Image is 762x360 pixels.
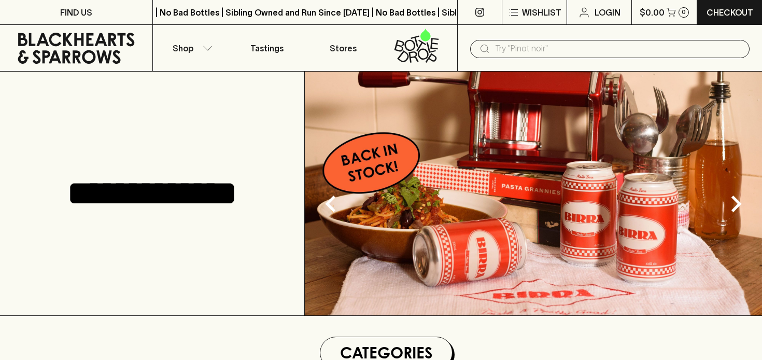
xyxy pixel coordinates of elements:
[229,25,305,71] a: Tastings
[153,25,229,71] button: Shop
[715,183,757,225] button: Next
[495,40,741,57] input: Try "Pinot noir"
[250,42,284,54] p: Tastings
[305,72,762,315] img: optimise
[60,6,92,19] p: FIND US
[330,42,357,54] p: Stores
[305,25,382,71] a: Stores
[173,42,193,54] p: Shop
[522,6,561,19] p: Wishlist
[640,6,665,19] p: $0.00
[682,9,686,15] p: 0
[310,183,351,225] button: Previous
[707,6,753,19] p: Checkout
[595,6,620,19] p: Login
